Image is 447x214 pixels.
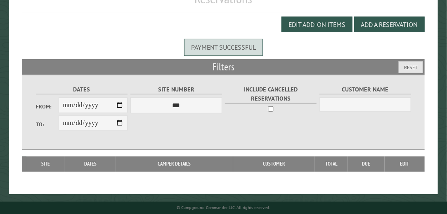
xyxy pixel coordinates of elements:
button: Reset [399,61,423,73]
div: Payment successful [184,39,263,55]
th: Customer [233,156,315,171]
th: Edit [385,156,425,171]
th: Due [348,156,385,171]
label: Site Number [130,85,222,94]
h2: Filters [22,59,425,75]
button: Edit Add-on Items [281,17,352,32]
label: Dates [36,85,128,94]
th: Camper Details [116,156,233,171]
th: Total [315,156,348,171]
label: Customer Name [319,85,412,94]
label: From: [36,103,59,111]
label: Include Cancelled Reservations [225,85,317,103]
th: Site [26,156,65,171]
th: Dates [65,156,116,171]
label: To: [36,120,59,128]
button: Add a Reservation [354,17,425,32]
small: © Campground Commander LLC. All rights reserved. [177,205,270,210]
